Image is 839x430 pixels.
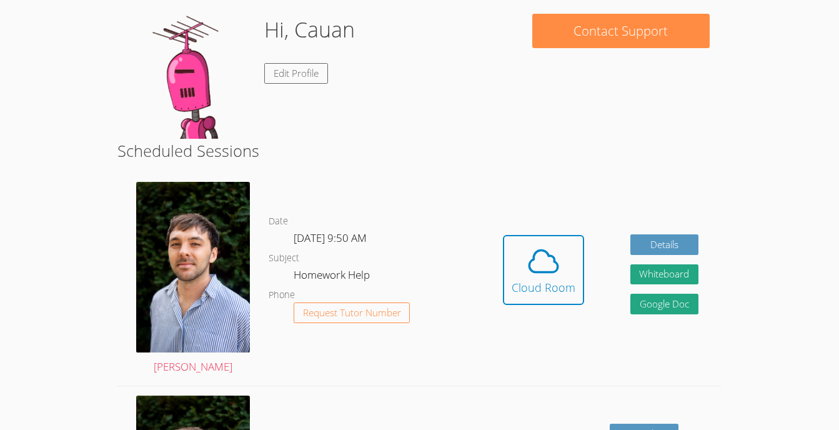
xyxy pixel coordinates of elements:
[630,294,699,314] a: Google Doc
[303,308,401,317] span: Request Tutor Number
[129,14,254,139] img: default.png
[630,234,699,255] a: Details
[294,231,367,245] span: [DATE] 9:50 AM
[294,266,372,287] dd: Homework Help
[269,214,288,229] dt: Date
[269,251,299,266] dt: Subject
[264,14,355,46] h1: Hi, Cauan
[269,287,295,303] dt: Phone
[532,14,710,48] button: Contact Support
[117,139,722,162] h2: Scheduled Sessions
[264,63,328,84] a: Edit Profile
[512,279,575,296] div: Cloud Room
[136,182,250,376] a: [PERSON_NAME]
[630,264,699,285] button: Whiteboard
[294,302,410,323] button: Request Tutor Number
[503,235,584,305] button: Cloud Room
[136,182,250,352] img: profile.jpg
